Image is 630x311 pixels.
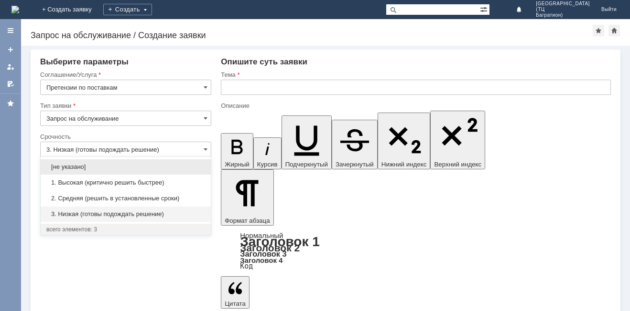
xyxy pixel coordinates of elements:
[225,161,250,168] span: Жирный
[536,7,590,12] span: (ТЦ
[221,276,250,309] button: Цитата
[253,137,282,169] button: Курсив
[221,72,609,78] div: Тема
[285,161,328,168] span: Подчеркнутый
[221,133,253,169] button: Жирный
[381,161,427,168] span: Нижний индекс
[46,210,205,218] span: 3. Низкая (готовы подождать решение)
[434,161,481,168] span: Верхний индекс
[40,72,209,78] div: Соглашение/Услуга
[608,25,620,36] div: Сделать домашней страницей
[221,103,609,109] div: Описание
[240,262,253,270] a: Код
[40,57,129,66] span: Выберите параметры
[31,31,593,40] div: Запрос на обслуживание / Создание заявки
[40,103,209,109] div: Тип заявки
[103,4,152,15] div: Создать
[240,242,300,253] a: Заголовок 2
[3,42,18,57] a: Создать заявку
[11,6,19,13] img: logo
[3,76,18,92] a: Мои согласования
[257,161,278,168] span: Курсив
[46,226,205,233] div: всего элементов: 3
[221,232,611,270] div: Формат абзаца
[332,120,378,169] button: Зачеркнутый
[11,6,19,13] a: Перейти на домашнюю страницу
[225,300,246,307] span: Цитата
[240,231,283,239] a: Нормальный
[221,169,273,226] button: Формат абзаца
[536,1,590,7] span: [GEOGRAPHIC_DATA]
[378,113,431,169] button: Нижний индекс
[3,59,18,74] a: Мои заявки
[40,134,209,140] div: Срочность
[240,256,282,264] a: Заголовок 4
[225,217,270,224] span: Формат абзаца
[282,115,332,169] button: Подчеркнутый
[240,249,286,258] a: Заголовок 3
[240,234,320,249] a: Заголовок 1
[480,4,489,13] span: Расширенный поиск
[593,25,604,36] div: Добавить в избранное
[536,12,590,18] span: Багратион)
[430,111,485,169] button: Верхний индекс
[46,163,205,171] span: [не указано]
[46,195,205,202] span: 2. Средняя (решить в установленные сроки)
[46,179,205,187] span: 1. Высокая (критично решить быстрее)
[336,161,374,168] span: Зачеркнутый
[221,57,307,66] span: Опишите суть заявки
